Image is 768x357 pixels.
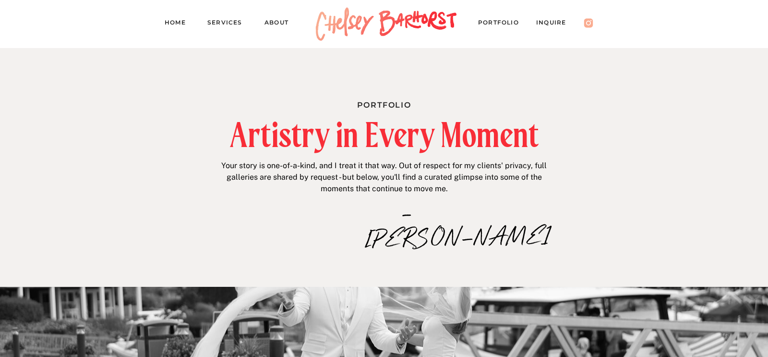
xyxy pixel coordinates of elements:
a: Services [207,17,251,31]
h1: Portfolio [282,98,486,109]
a: About [264,17,298,31]
a: Inquire [536,17,576,31]
h2: Artistry in Every Moment [179,118,590,151]
a: Home [165,17,193,31]
p: Your story is one-of-a-kind, and I treat it that way. Out of respect for my clients' privacy, ful... [218,160,550,197]
a: PORTFOLIO [478,17,528,31]
p: –[PERSON_NAME] [365,203,449,223]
